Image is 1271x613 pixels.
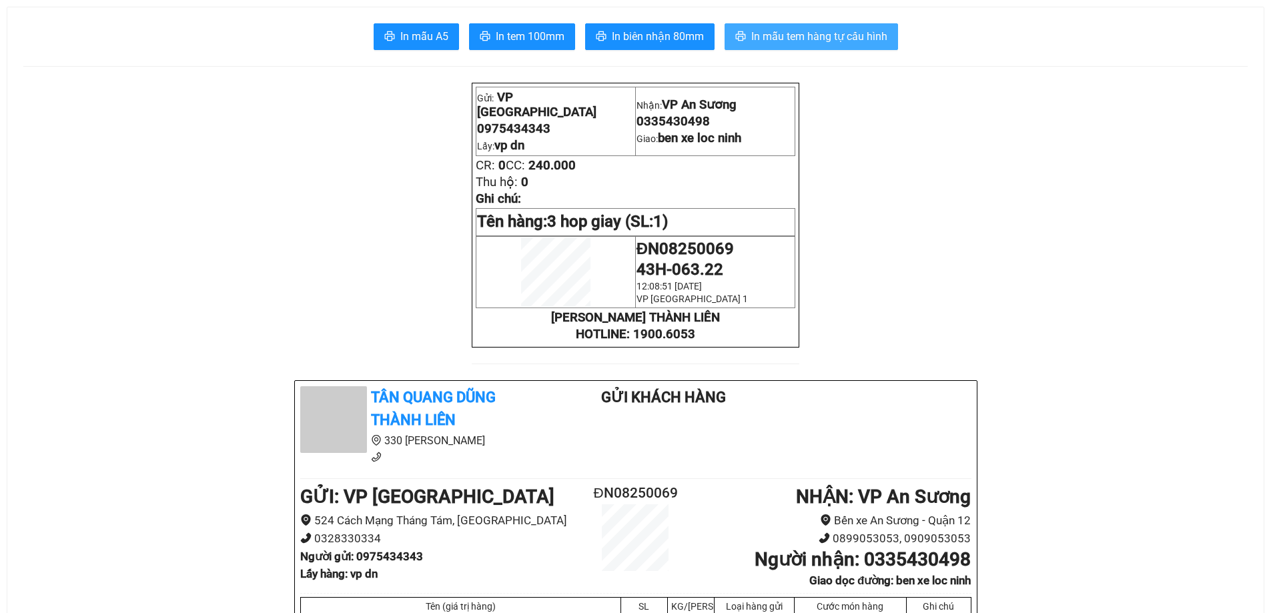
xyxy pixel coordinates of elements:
[384,31,395,43] span: printer
[304,601,617,612] div: Tên (giá trị hàng)
[547,212,668,231] span: 3 hop giay (SL:
[637,133,741,144] span: Giao:
[300,432,548,449] li: 330 [PERSON_NAME]
[300,567,378,580] b: Lấy hàng : vp dn
[400,28,448,45] span: In mẫu A5
[300,514,312,526] span: environment
[637,239,734,258] span: ĐN08250069
[691,512,971,530] li: Bến xe An Sương - Quận 12
[477,90,596,119] span: VP [GEOGRAPHIC_DATA]
[506,158,525,173] span: CC:
[718,601,791,612] div: Loại hàng gửi
[637,293,748,304] span: VP [GEOGRAPHIC_DATA] 1
[910,601,967,612] div: Ghi chú
[637,281,702,291] span: 12:08:51 [DATE]
[809,574,971,587] b: Giao dọc đường: ben xe loc ninh
[476,158,495,173] span: CR:
[300,486,554,508] b: GỬI : VP [GEOGRAPHIC_DATA]
[596,31,606,43] span: printer
[755,548,971,570] b: Người nhận : 0335430498
[796,486,971,508] b: NHẬN : VP An Sương
[494,138,524,153] span: vp dn
[477,90,634,119] p: Gửi:
[374,23,459,50] button: printerIn mẫu A5
[551,310,720,325] strong: [PERSON_NAME] THÀNH LIÊN
[371,435,382,446] span: environment
[300,532,312,544] span: phone
[798,601,903,612] div: Cước món hàng
[371,452,382,462] span: phone
[300,530,580,548] li: 0328330334
[637,260,723,279] span: 43H-063.22
[671,601,711,612] div: KG/[PERSON_NAME]
[300,550,423,563] b: Người gửi : 0975434343
[819,532,830,544] span: phone
[691,530,971,548] li: 0899053053, 0909053053
[585,23,715,50] button: printerIn biên nhận 80mm
[624,601,664,612] div: SL
[735,31,746,43] span: printer
[580,482,692,504] h2: ĐN08250069
[751,28,887,45] span: In mẫu tem hàng tự cấu hình
[637,97,794,112] p: Nhận:
[498,158,506,173] span: 0
[658,131,741,145] span: ben xe loc ninh
[662,97,737,112] span: VP An Sương
[725,23,898,50] button: printerIn mẫu tem hàng tự cấu hình
[477,212,668,231] span: Tên hàng:
[601,389,726,406] b: Gửi khách hàng
[653,212,668,231] span: 1)
[521,175,528,189] span: 0
[476,191,521,206] span: Ghi chú:
[371,389,496,429] b: Tân Quang Dũng Thành Liên
[469,23,575,50] button: printerIn tem 100mm
[477,121,550,136] span: 0975434343
[528,158,576,173] span: 240.000
[637,114,710,129] span: 0335430498
[496,28,564,45] span: In tem 100mm
[576,327,695,342] strong: HOTLINE: 1900.6053
[476,175,518,189] span: Thu hộ:
[300,512,580,530] li: 524 Cách Mạng Tháng Tám, [GEOGRAPHIC_DATA]
[477,141,524,151] span: Lấy:
[820,514,831,526] span: environment
[612,28,704,45] span: In biên nhận 80mm
[480,31,490,43] span: printer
